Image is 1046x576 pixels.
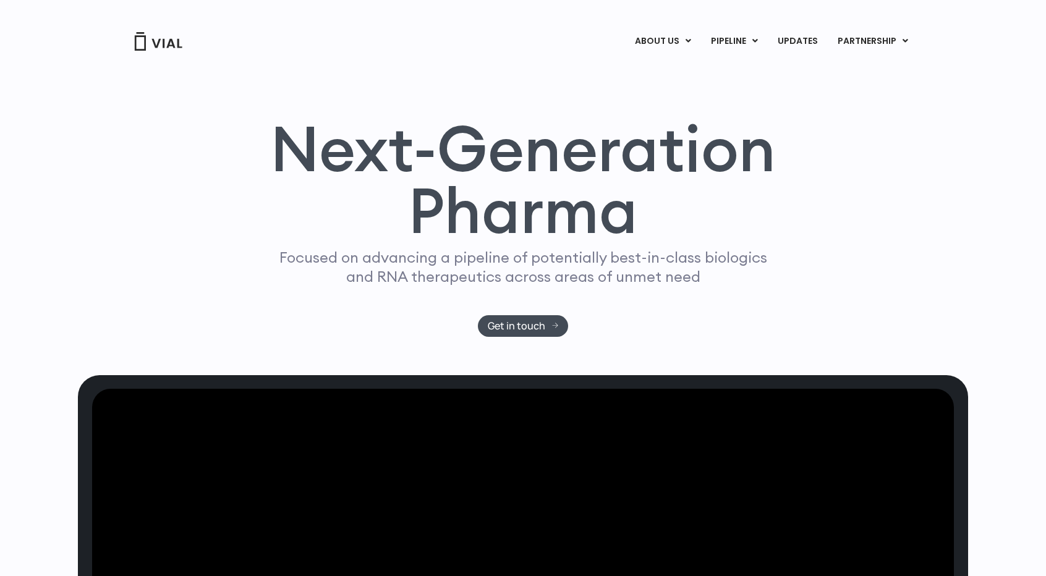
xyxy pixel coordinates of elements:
span: Get in touch [488,321,545,331]
a: ABOUT USMenu Toggle [625,31,700,52]
a: UPDATES [768,31,827,52]
a: PIPELINEMenu Toggle [701,31,767,52]
a: PARTNERSHIPMenu Toggle [828,31,918,52]
img: Vial Logo [134,32,183,51]
a: Get in touch [478,315,569,337]
p: Focused on advancing a pipeline of potentially best-in-class biologics and RNA therapeutics acros... [274,248,772,286]
h1: Next-Generation Pharma [255,117,791,242]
